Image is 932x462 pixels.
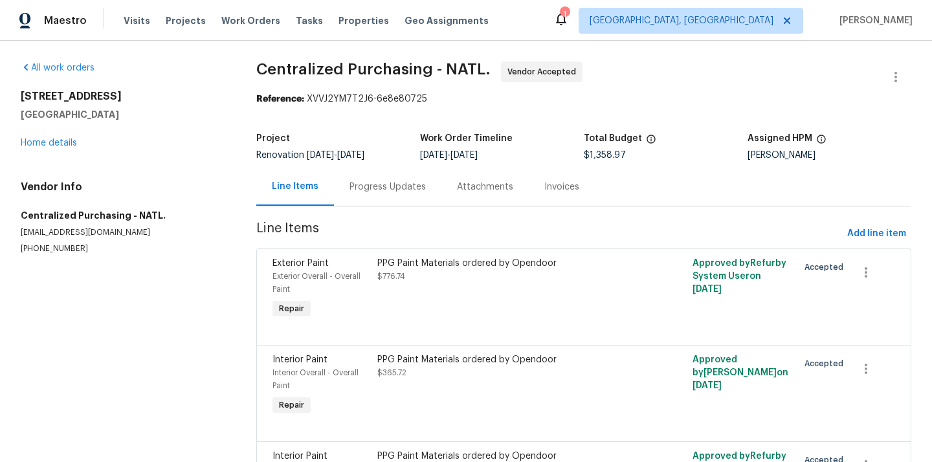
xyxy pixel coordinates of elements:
[377,272,405,280] span: $776.74
[560,8,569,21] div: 1
[420,151,478,160] span: -
[693,381,722,390] span: [DATE]
[405,14,489,27] span: Geo Assignments
[124,14,150,27] span: Visits
[544,181,579,193] div: Invoices
[377,353,632,366] div: PPG Paint Materials ordered by Opendoor
[256,134,290,143] h5: Project
[256,151,364,160] span: Renovation
[377,257,632,270] div: PPG Paint Materials ordered by Opendoor
[256,222,842,246] span: Line Items
[748,134,812,143] h5: Assigned HPM
[457,181,513,193] div: Attachments
[272,180,318,193] div: Line Items
[272,259,329,268] span: Exterior Paint
[584,151,626,160] span: $1,358.97
[834,14,913,27] span: [PERSON_NAME]
[420,151,447,160] span: [DATE]
[748,151,911,160] div: [PERSON_NAME]
[21,243,225,254] p: [PHONE_NUMBER]
[21,108,225,121] h5: [GEOGRAPHIC_DATA]
[21,181,225,193] h4: Vendor Info
[804,261,849,274] span: Accepted
[256,61,491,77] span: Centralized Purchasing - NATL.
[337,151,364,160] span: [DATE]
[274,399,309,412] span: Repair
[307,151,364,160] span: -
[349,181,426,193] div: Progress Updates
[44,14,87,27] span: Maestro
[274,302,309,315] span: Repair
[21,227,225,238] p: [EMAIL_ADDRESS][DOMAIN_NAME]
[272,369,359,390] span: Interior Overall - Overall Paint
[272,452,327,461] span: Interior Paint
[221,14,280,27] span: Work Orders
[21,209,225,222] h5: Centralized Purchasing - NATL.
[693,259,786,294] span: Approved by Refurby System User on
[842,222,911,246] button: Add line item
[21,63,94,72] a: All work orders
[693,285,722,294] span: [DATE]
[272,355,327,364] span: Interior Paint
[307,151,334,160] span: [DATE]
[296,16,323,25] span: Tasks
[646,134,656,151] span: The total cost of line items that have been proposed by Opendoor. This sum includes line items th...
[584,134,642,143] h5: Total Budget
[816,134,827,151] span: The hpm assigned to this work order.
[507,65,581,78] span: Vendor Accepted
[590,14,773,27] span: [GEOGRAPHIC_DATA], [GEOGRAPHIC_DATA]
[847,226,906,242] span: Add line item
[804,357,849,370] span: Accepted
[166,14,206,27] span: Projects
[377,369,406,377] span: $365.72
[338,14,389,27] span: Properties
[256,93,911,105] div: XVVJ2YM7T2J6-6e8e80725
[450,151,478,160] span: [DATE]
[272,272,361,293] span: Exterior Overall - Overall Paint
[21,90,225,103] h2: [STREET_ADDRESS]
[21,138,77,148] a: Home details
[256,94,304,104] b: Reference:
[693,355,788,390] span: Approved by [PERSON_NAME] on
[420,134,513,143] h5: Work Order Timeline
